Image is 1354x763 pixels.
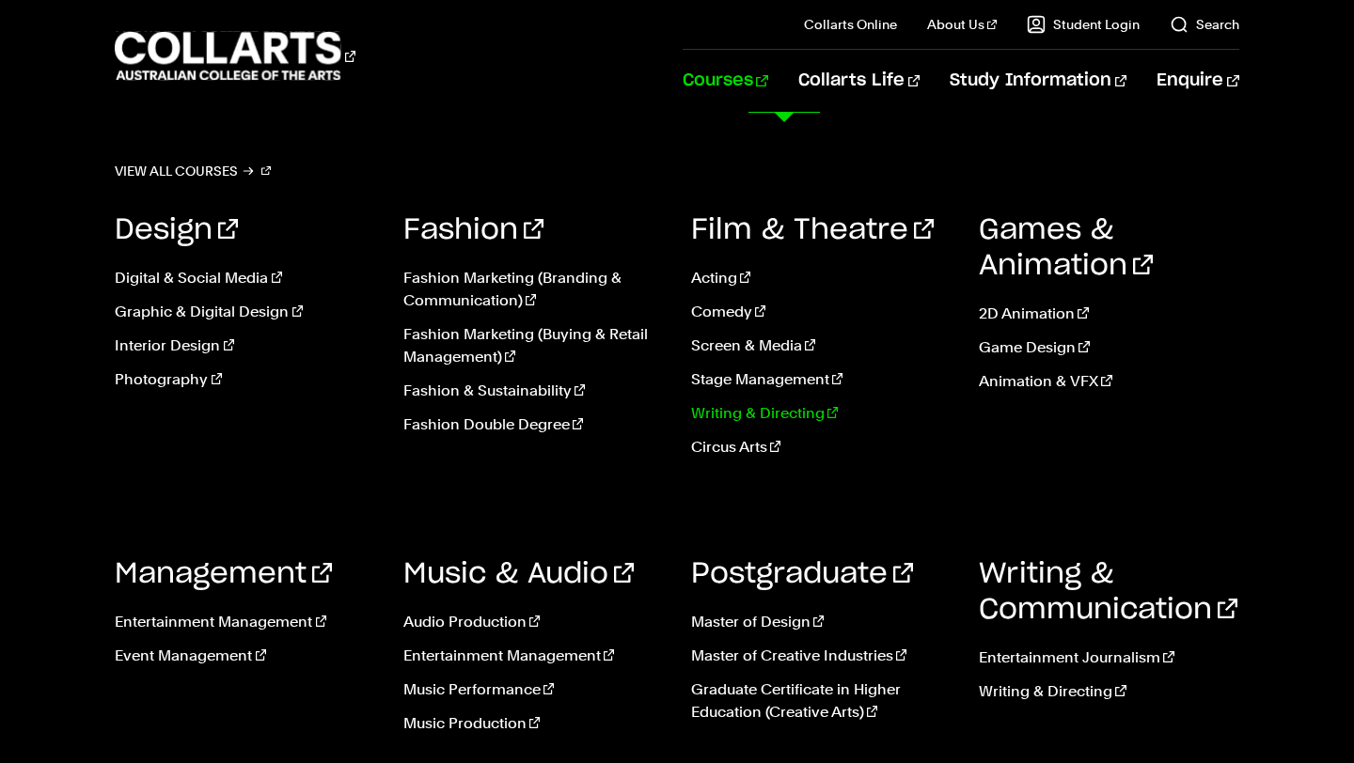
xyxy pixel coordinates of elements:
a: Master of Design [691,611,951,633]
a: Search [1170,15,1239,34]
a: Audio Production [403,611,663,633]
a: Game Design [979,336,1238,359]
a: 2D Animation [979,303,1238,325]
a: Animation & VFX [979,370,1238,393]
a: Writing & Communication [979,560,1237,624]
a: Entertainment Journalism [979,646,1238,669]
a: Master of Creative Industries [691,645,951,667]
a: Comedy [691,301,951,323]
a: Fashion & Sustainability [403,380,663,402]
a: Graduate Certificate in Higher Education (Creative Arts) [691,678,951,724]
a: Music Production [403,712,663,735]
div: Go to homepage [115,29,355,83]
a: Management [115,560,332,588]
a: Fashion Marketing (Branding & Communication) [403,267,663,312]
a: Postgraduate [691,560,913,588]
a: Circus Arts [691,436,951,459]
a: Collarts Life [798,50,920,112]
a: Music & Audio [403,560,634,588]
a: Enquire [1157,50,1238,112]
a: View all courses [115,158,271,184]
a: Digital & Social Media [115,267,374,289]
a: Graphic & Digital Design [115,301,374,323]
a: Writing & Directing [691,402,951,425]
a: Fashion [403,216,543,244]
a: Photography [115,368,374,391]
a: About Us [927,15,997,34]
a: Fashion Marketing (Buying & Retail Management) [403,323,663,368]
a: Event Management [115,645,374,667]
a: Film & Theatre [691,216,934,244]
a: Music Performance [403,678,663,701]
a: Study Information [950,50,1126,112]
a: Entertainment Management [115,611,374,633]
a: Screen & Media [691,335,951,357]
a: Student Login [1027,15,1140,34]
a: Interior Design [115,335,374,357]
a: Games & Animation [979,216,1153,280]
a: Writing & Directing [979,680,1238,703]
a: Stage Management [691,368,951,391]
a: Design [115,216,238,244]
a: Entertainment Management [403,645,663,667]
a: Courses [683,50,768,112]
a: Collarts Online [804,15,897,34]
a: Acting [691,267,951,289]
a: Fashion Double Degree [403,413,663,436]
